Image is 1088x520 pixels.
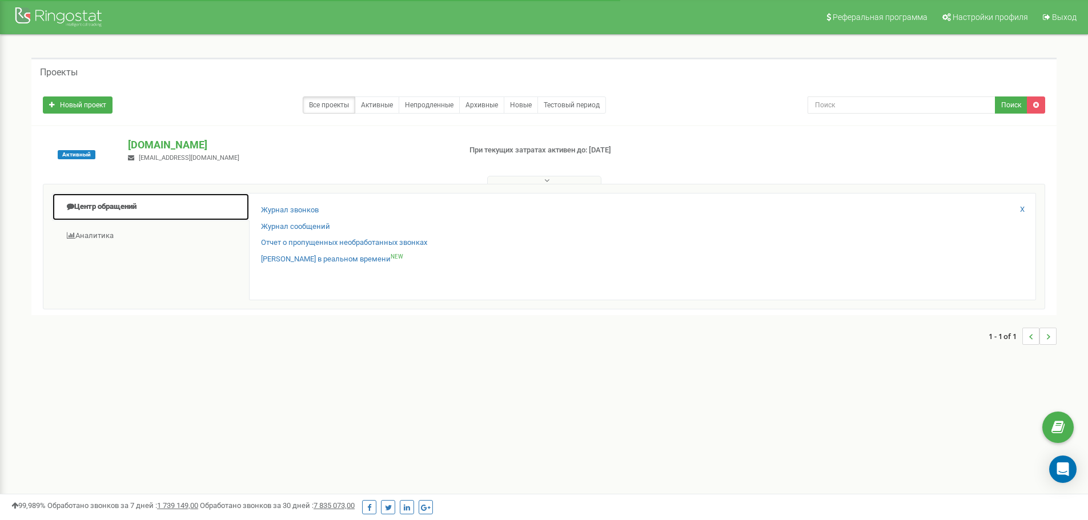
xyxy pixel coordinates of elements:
[43,96,113,114] a: Новый проект
[1020,204,1025,215] a: X
[953,13,1028,22] span: Настройки профиля
[261,221,330,232] a: Журнал сообщений
[314,501,355,510] u: 7 835 073,00
[128,138,451,152] p: [DOMAIN_NAME]
[139,154,239,162] span: [EMAIL_ADDRESS][DOMAIN_NAME]
[261,205,319,216] a: Журнал звонков
[391,253,403,260] sup: NEW
[200,501,355,510] span: Обработано звонков за 30 дней :
[399,96,460,114] a: Непродленные
[47,501,198,510] span: Обработано звонков за 7 дней :
[833,13,928,22] span: Реферальная программа
[469,145,707,156] p: При текущих затратах активен до: [DATE]
[504,96,538,114] a: Новые
[995,96,1027,114] button: Поиск
[40,67,78,78] h5: Проекты
[459,96,504,114] a: Архивные
[1049,455,1077,483] div: Open Intercom Messenger
[11,501,46,510] span: 99,989%
[989,328,1022,345] span: 1 - 1 of 1
[355,96,399,114] a: Активные
[52,222,250,250] a: Аналитика
[52,193,250,221] a: Центр обращений
[303,96,355,114] a: Все проекты
[1052,13,1077,22] span: Выход
[261,254,403,265] a: [PERSON_NAME] в реальном времениNEW
[58,150,95,159] span: Активный
[261,237,427,248] a: Отчет о пропущенных необработанных звонках
[808,96,995,114] input: Поиск
[537,96,606,114] a: Тестовый период
[989,316,1057,356] nav: ...
[157,501,198,510] u: 1 739 149,00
